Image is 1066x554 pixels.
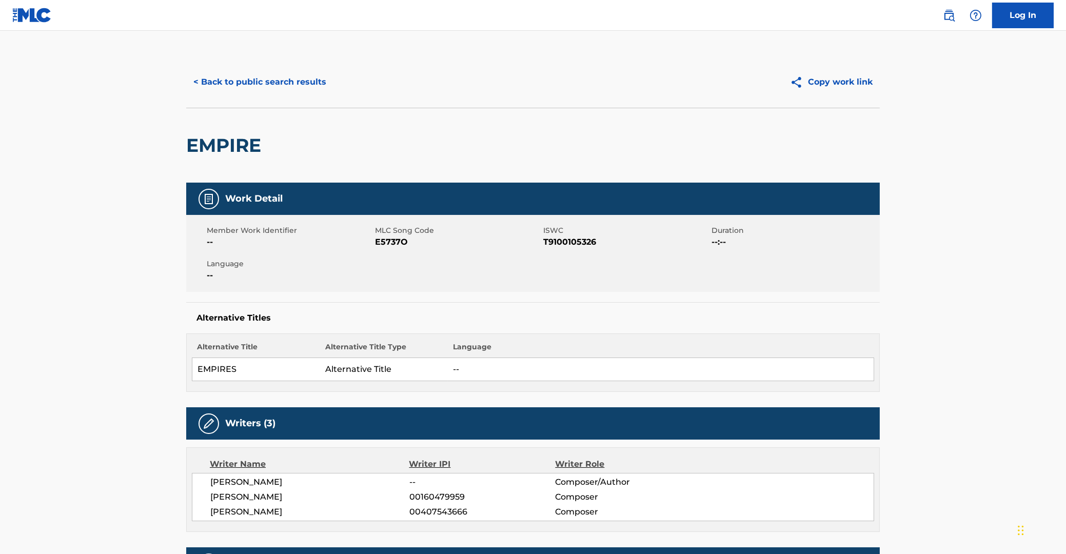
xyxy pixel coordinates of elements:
button: < Back to public search results [186,69,333,95]
span: E5737O [375,236,541,248]
span: Member Work Identifier [207,225,372,236]
th: Language [448,342,874,358]
span: Composer [555,506,688,518]
img: Copy work link [790,76,808,89]
div: Help [965,5,986,26]
h2: EMPIRE [186,134,266,157]
span: Language [207,259,372,269]
td: EMPIRES [192,358,320,381]
span: ISWC [543,225,709,236]
span: 00160479959 [409,491,555,503]
th: Alternative Title Type [320,342,448,358]
button: Copy work link [783,69,880,95]
div: Writer Role [555,458,688,470]
img: MLC Logo [12,8,52,23]
span: Composer/Author [555,476,688,488]
img: Work Detail [203,193,215,205]
h5: Work Detail [225,193,283,205]
span: Duration [712,225,877,236]
a: Public Search [939,5,959,26]
td: Alternative Title [320,358,448,381]
div: Drag [1018,515,1024,546]
div: Writer IPI [409,458,556,470]
div: Writer Name [210,458,409,470]
span: [PERSON_NAME] [210,491,409,503]
h5: Alternative Titles [196,313,870,323]
span: --:-- [712,236,877,248]
span: T9100105326 [543,236,709,248]
span: Composer [555,491,688,503]
span: 00407543666 [409,506,555,518]
img: Writers [203,418,215,430]
img: search [943,9,955,22]
h5: Writers (3) [225,418,275,429]
span: [PERSON_NAME] [210,506,409,518]
th: Alternative Title [192,342,320,358]
span: -- [207,269,372,282]
span: -- [409,476,555,488]
iframe: Chat Widget [1015,505,1066,554]
a: Log In [992,3,1054,28]
span: -- [207,236,372,248]
span: MLC Song Code [375,225,541,236]
td: -- [448,358,874,381]
img: help [970,9,982,22]
span: [PERSON_NAME] [210,476,409,488]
